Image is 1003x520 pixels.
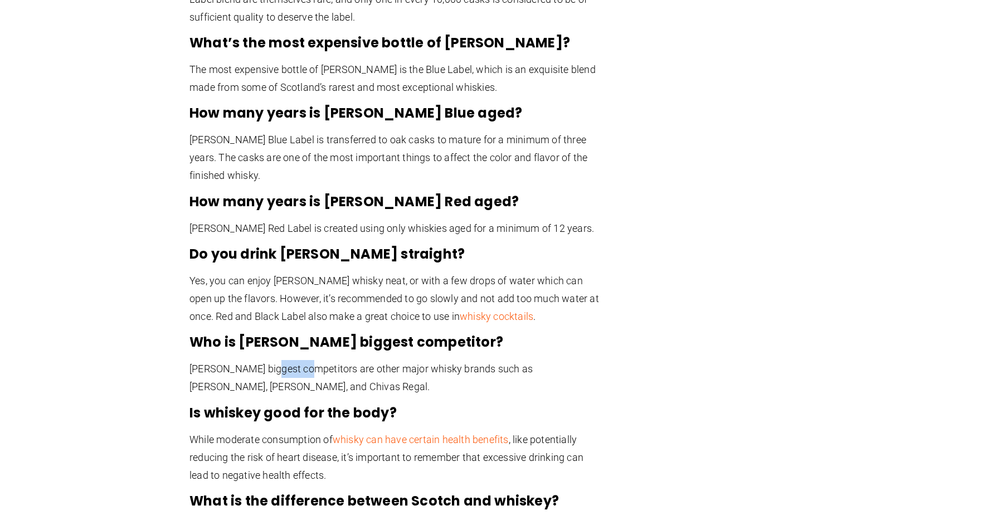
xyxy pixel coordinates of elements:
h3: Is whiskey good for the body? [189,404,602,422]
p: Yes, you can enjoy [PERSON_NAME] whisky neat, or with a few drops of water which can open up the ... [189,272,602,325]
a: whisky cocktails [460,310,533,322]
h3: What’s the most expensive bottle of [PERSON_NAME]? [189,34,602,52]
p: [PERSON_NAME] Blue Label is transferred to oak casks to mature for a minimum of three years. The ... [189,131,602,184]
h3: How many years is [PERSON_NAME] Blue aged? [189,104,602,122]
p: The most expensive bottle of [PERSON_NAME] is the Blue Label, which is an exquisite blend made fr... [189,61,602,96]
h3: What is the difference between Scotch and whiskey? [189,492,602,510]
p: While moderate consumption of , like potentially reducing the risk of heart disease, it’s importa... [189,431,602,484]
h3: Who is [PERSON_NAME] biggest competitor? [189,333,602,351]
h3: Do you drink [PERSON_NAME] straight? [189,245,602,263]
p: [PERSON_NAME] biggest competitors are other major whisky brands such as [PERSON_NAME], [PERSON_NA... [189,360,602,396]
p: [PERSON_NAME] Red Label is created using only whiskies aged for a minimum of 12 years. [189,220,602,237]
a: whisky can have certain health benefits [333,434,509,445]
h3: How many years is [PERSON_NAME] Red aged? [189,193,602,211]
